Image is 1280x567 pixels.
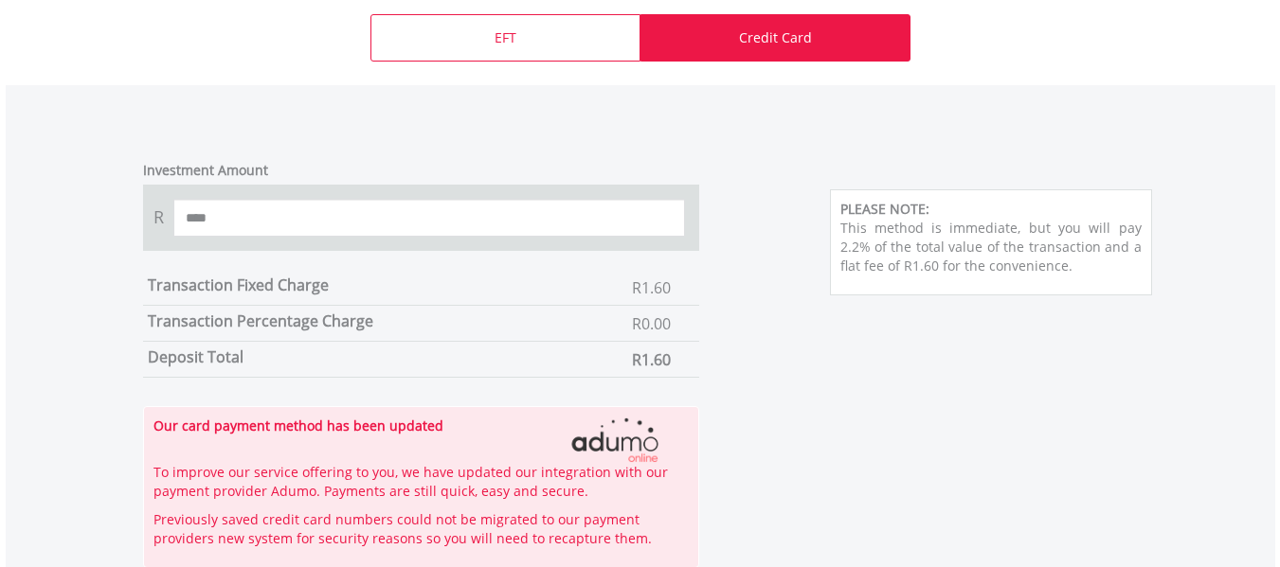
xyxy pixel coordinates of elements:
strong: Our card payment method has been updated [153,416,443,434]
span: R0.00 [632,313,671,334]
p: Previously saved credit card numbers could not be migrated to our payment providers new system fo... [153,510,690,548]
p: This method is immediate, but you will pay 2.2% of the total value of the transaction and a flat ... [840,219,1142,275]
label: Transaction Percentage Charge [148,310,373,331]
p: Credit Card [739,28,812,47]
label: Transaction Fixed Charge [148,275,329,295]
span: R1.60 [632,277,671,298]
img: Adumo Logo [530,416,700,463]
b: PLEASE NOTE: [840,200,929,218]
span: R1.60 [632,349,671,370]
label: Investment Amount [143,161,268,180]
p: To improve our service offering to you, we have updated our integration with our payment provider... [153,463,690,501]
p: EFT [495,28,516,47]
label: Deposit Total [148,346,243,367]
span: R [143,199,173,237]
